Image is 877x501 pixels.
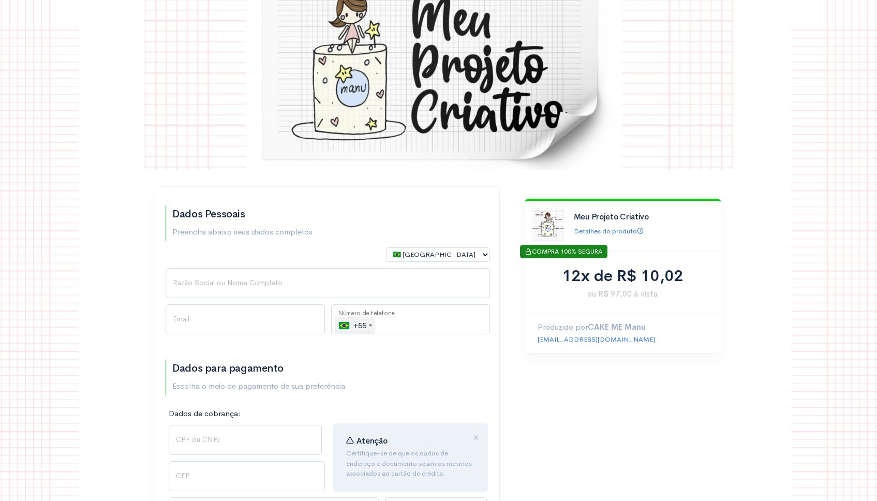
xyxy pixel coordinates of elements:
h2: Dados para pagamento [172,363,345,374]
input: CPF ou CNPJ [169,425,322,455]
input: Email [166,304,325,334]
label: Dados de cobrança: [169,408,241,420]
p: Produzido por [538,321,708,333]
a: Detalhes do produto [574,227,644,235]
div: +55 [339,317,375,334]
button: Close [473,432,479,444]
a: [EMAIL_ADDRESS][DOMAIN_NAME] [538,335,655,344]
input: Nome Completo [166,268,490,298]
p: Escolha o meio de pagamento de sua preferência [172,380,345,392]
div: COMPRA 100% SEGURA [520,245,607,258]
span: × [473,430,479,445]
img: Logo%20MEu%20Projeto%20Creatorsland.jpg [531,208,564,241]
h4: Atenção [346,436,475,446]
p: Certifique-se de que os dados de endereço e documento sejam os mesmos associados ao cartão de cré... [346,448,475,479]
div: Brazil (Brasil): +55 [335,317,375,334]
h4: Meu Projeto Criativo [574,213,711,222]
input: CEP [169,461,325,491]
p: Preencha abaixo seus dados completos [172,226,313,238]
span: ou R$ 97,00 à vista [538,288,708,300]
div: 12x de R$ 10,02 [538,264,708,288]
strong: CAKE ME Manu [588,322,646,332]
h2: Dados Pessoais [172,209,313,220]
